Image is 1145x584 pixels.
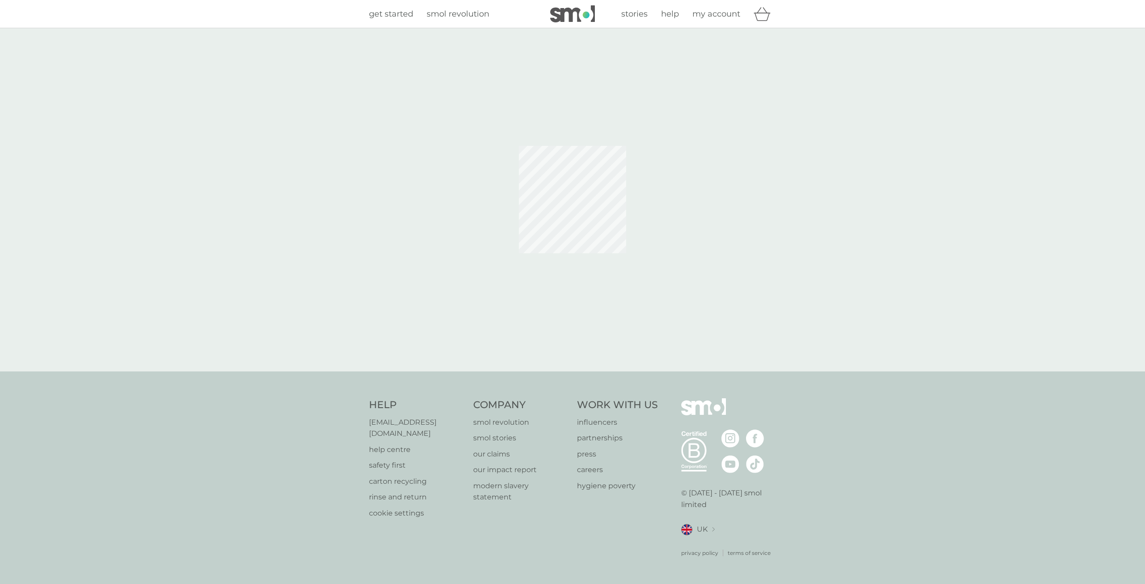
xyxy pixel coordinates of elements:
[712,527,715,532] img: select a new location
[681,524,692,535] img: UK flag
[621,8,648,21] a: stories
[369,8,413,21] a: get started
[577,398,658,412] h4: Work With Us
[692,8,740,21] a: my account
[427,8,489,21] a: smol revolution
[754,5,776,23] div: basket
[473,480,568,503] a: modern slavery statement
[577,480,658,492] a: hygiene poverty
[728,549,771,557] a: terms of service
[746,455,764,473] img: visit the smol Tiktok page
[577,464,658,476] a: careers
[681,549,718,557] a: privacy policy
[692,9,740,19] span: my account
[473,417,568,428] a: smol revolution
[369,398,464,412] h4: Help
[621,9,648,19] span: stories
[369,9,413,19] span: get started
[697,524,708,535] span: UK
[577,417,658,428] a: influencers
[369,417,464,439] a: [EMAIL_ADDRESS][DOMAIN_NAME]
[369,491,464,503] a: rinse and return
[473,432,568,444] a: smol stories
[661,9,679,19] span: help
[577,432,658,444] a: partnerships
[473,448,568,460] a: our claims
[369,507,464,519] a: cookie settings
[369,460,464,471] a: safety first
[577,448,658,460] a: press
[746,430,764,448] img: visit the smol Facebook page
[427,9,489,19] span: smol revolution
[473,464,568,476] a: our impact report
[681,398,726,429] img: smol
[681,487,776,510] p: © [DATE] - [DATE] smol limited
[473,398,568,412] h4: Company
[369,444,464,456] a: help centre
[550,5,595,22] img: smol
[661,8,679,21] a: help
[369,476,464,487] a: carton recycling
[721,430,739,448] img: visit the smol Instagram page
[721,455,739,473] img: visit the smol Youtube page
